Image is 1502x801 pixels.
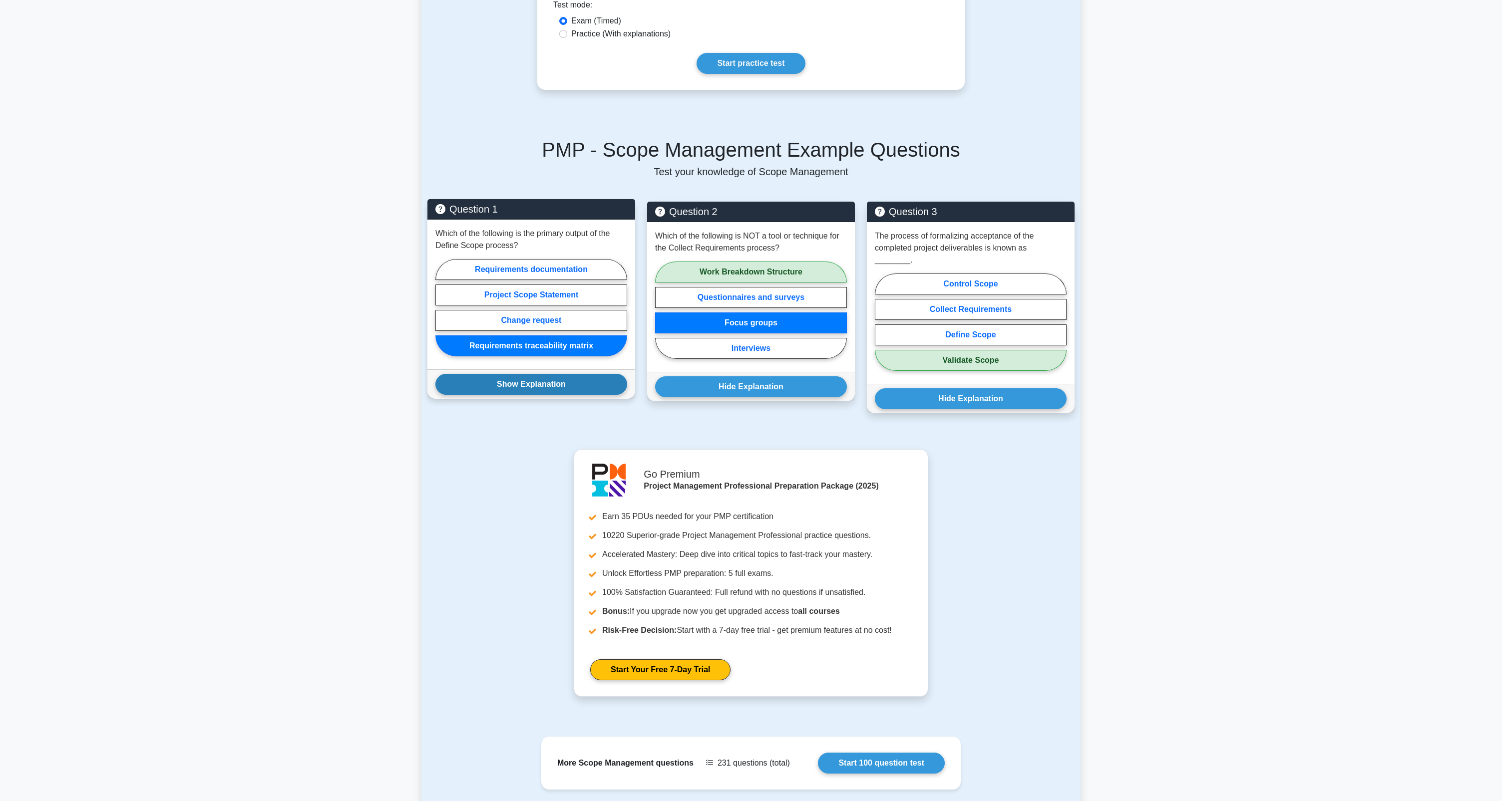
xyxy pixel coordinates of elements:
[818,753,945,774] a: Start 100 question test
[697,53,805,74] a: Start practice test
[655,312,847,333] label: Focus groups
[655,262,847,282] label: Work Breakdown Structure
[875,230,1067,266] p: The process of formalizing acceptance of the completed project deliverables is known as ________.
[427,166,1075,178] p: Test your knowledge of Scope Management
[655,376,847,397] button: Hide Explanation
[590,659,731,680] a: Start Your Free 7-Day Trial
[875,350,1067,371] label: Validate Scope
[655,206,847,218] h5: Question 2
[435,284,627,305] label: Project Scope Statement
[435,374,627,395] button: Show Explanation
[875,206,1067,218] h5: Question 3
[655,338,847,359] label: Interviews
[427,138,1075,162] h5: PMP - Scope Management Example Questions
[435,310,627,331] label: Change request
[875,388,1067,409] button: Hide Explanation
[571,28,671,40] label: Practice (With explanations)
[435,335,627,356] label: Requirements traceability matrix
[435,259,627,280] label: Requirements documentation
[435,228,627,252] p: Which of the following is the primary output of the Define Scope process?
[875,324,1067,345] label: Define Scope
[875,299,1067,320] label: Collect Requirements
[655,230,847,254] p: Which of the following is NOT a tool or technique for the Collect Requirements process?
[571,15,621,27] label: Exam (Timed)
[435,203,627,215] h5: Question 1
[655,287,847,308] label: Questionnaires and surveys
[875,273,1067,294] label: Control Scope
